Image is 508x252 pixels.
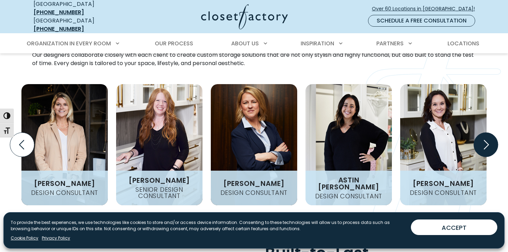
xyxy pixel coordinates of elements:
img: Closet Factory Logo [201,4,288,29]
span: Locations [448,39,479,47]
h3: Astin [PERSON_NAME] [305,177,392,190]
span: Organization in Every Room [27,39,111,47]
div: [GEOGRAPHIC_DATA] [34,17,134,33]
img: Closet Factory Kelly Osbun [21,84,108,205]
button: ACCEPT [411,219,497,235]
span: About Us [231,39,259,47]
h3: [PERSON_NAME] [126,177,193,184]
h3: [PERSON_NAME] [220,180,288,187]
a: Privacy Policy [42,235,70,241]
a: [PHONE_NUMBER] [34,25,84,33]
a: [PHONE_NUMBER] [34,8,84,16]
button: Next slide [471,130,501,160]
span: Inspiration [301,39,334,47]
a: Schedule a Free Consultation [368,15,475,27]
nav: Primary Menu [22,34,486,53]
span: Our Process [155,39,193,47]
h4: Design Consultant [28,190,101,196]
span: Partners [376,39,404,47]
h4: Design Consultant [218,190,291,196]
h3: [PERSON_NAME] [410,180,477,187]
h4: Senior Design Consultant [116,187,203,199]
h4: Design Consultant [312,193,385,199]
a: Over 60 Locations in [GEOGRAPHIC_DATA]! [371,3,481,15]
p: Our designers collaborate closely with each client to create custom storage solutions that are no... [32,51,476,67]
button: Previous slide [7,130,37,160]
h4: Design Consultant [407,190,480,196]
p: To provide the best experiences, we use technologies like cookies to store and/or access device i... [11,219,405,232]
span: Over 60 Locations in [GEOGRAPHIC_DATA]! [372,5,480,12]
img: Closet Factory Rebecca Marquardt [211,84,297,205]
h3: [PERSON_NAME] [31,180,98,187]
a: Cookie Policy [11,235,38,241]
img: Closet Factory Chanley Snediker [400,84,487,205]
img: Closet Factory Lauren Voegele [116,84,203,205]
img: Closet Factory Astin Estlack [305,84,392,205]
